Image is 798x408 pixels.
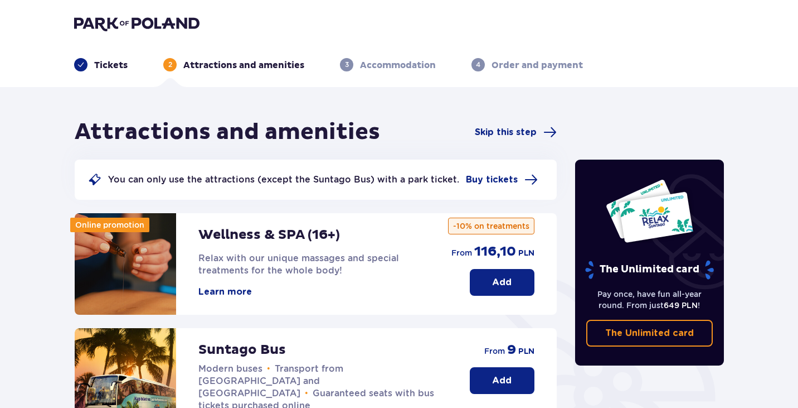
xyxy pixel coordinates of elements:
button: Add [470,269,534,296]
p: Tickets [94,59,128,71]
img: Two entry cards to Suntago with the word 'UNLIMITED RELAX', featuring a white background with tro... [605,179,694,243]
p: Wellness & SPA (16+) [198,227,340,243]
div: 2Attractions and amenities [163,58,304,71]
div: 4Order and payment [471,58,583,71]
a: Skip this step [475,126,557,139]
button: Learn more [198,286,252,298]
p: The Unlimited card [584,260,715,280]
span: from [484,345,505,357]
span: PLN [518,346,534,357]
div: Online promotion [70,218,149,232]
p: The Unlimited card [605,327,694,339]
p: You can only use the attractions (except the Suntago Bus) with a park ticket. [108,174,459,186]
span: Buy tickets [466,174,518,186]
span: Transport from [GEOGRAPHIC_DATA] and [GEOGRAPHIC_DATA] [198,363,343,399]
span: • [305,388,308,399]
span: Modern buses [198,363,262,374]
span: 649 PLN [664,301,698,310]
button: Add [470,367,534,394]
p: 2 [168,60,172,70]
span: Relax with our unique massages and special treatments for the whole body! [198,253,399,276]
p: 4 [476,60,480,70]
a: Buy tickets [466,173,538,186]
div: Tickets [74,58,128,71]
p: -10% on treatments [448,218,534,234]
p: Add [492,276,512,289]
p: Order and payment [492,59,583,71]
span: 9 [507,342,516,358]
p: Accommodation [360,59,436,71]
span: from [451,247,472,258]
p: Pay once, have fun all-year round. From just ! [586,289,713,311]
h1: Attractions and amenities [75,118,380,146]
p: Attractions and amenities [183,59,304,71]
span: PLN [518,248,534,259]
span: • [267,363,270,375]
p: 3 [345,60,349,70]
img: attraction [75,213,176,315]
p: Suntago Bus [198,342,286,358]
p: Add [492,375,512,387]
a: The Unlimited card [586,320,713,347]
img: Park of Poland logo [74,16,199,31]
div: 3Accommodation [340,58,436,71]
span: Skip this step [475,126,537,138]
span: 116,10 [474,243,516,260]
